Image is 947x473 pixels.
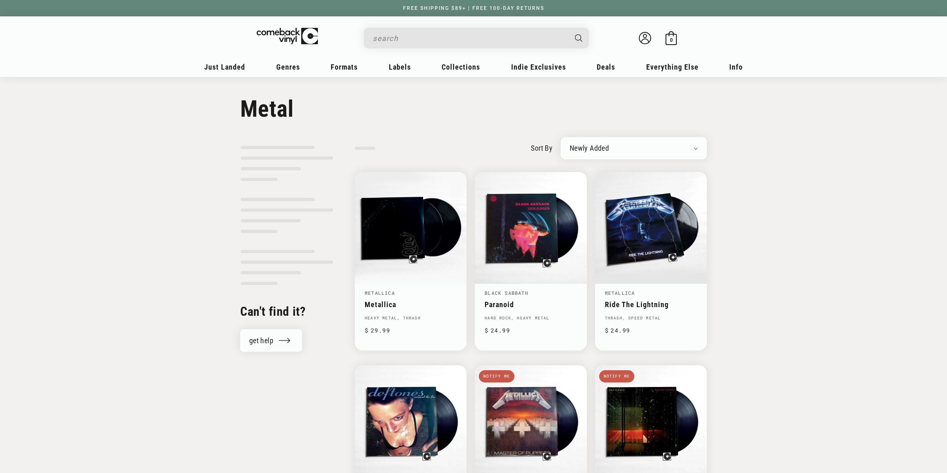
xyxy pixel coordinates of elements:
span: Just Landed [204,63,245,71]
a: Metallica [605,290,635,296]
span: 0 [670,37,673,43]
a: Metallica [365,290,395,296]
label: sort by [531,143,552,154]
button: Search [568,28,590,48]
div: Search [364,28,589,48]
input: search [373,30,567,47]
span: Everything Else [646,63,699,71]
span: Indie Exclusives [511,63,566,71]
a: get help [240,329,302,352]
span: Labels [389,63,411,71]
span: Info [729,63,743,71]
a: Black Sabbath [485,290,528,296]
h1: Metal [240,95,707,122]
a: Ride The Lightning [605,300,697,309]
h2: Can't find it? [240,303,334,319]
a: Metallica [365,300,457,309]
span: Genres [276,63,300,71]
span: Formats [331,63,358,71]
span: Deals [597,63,615,71]
a: Paranoid [485,300,577,309]
a: FREE SHIPPING $89+ | FREE 100-DAY RETURNS [395,5,552,11]
span: Collections [442,63,480,71]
